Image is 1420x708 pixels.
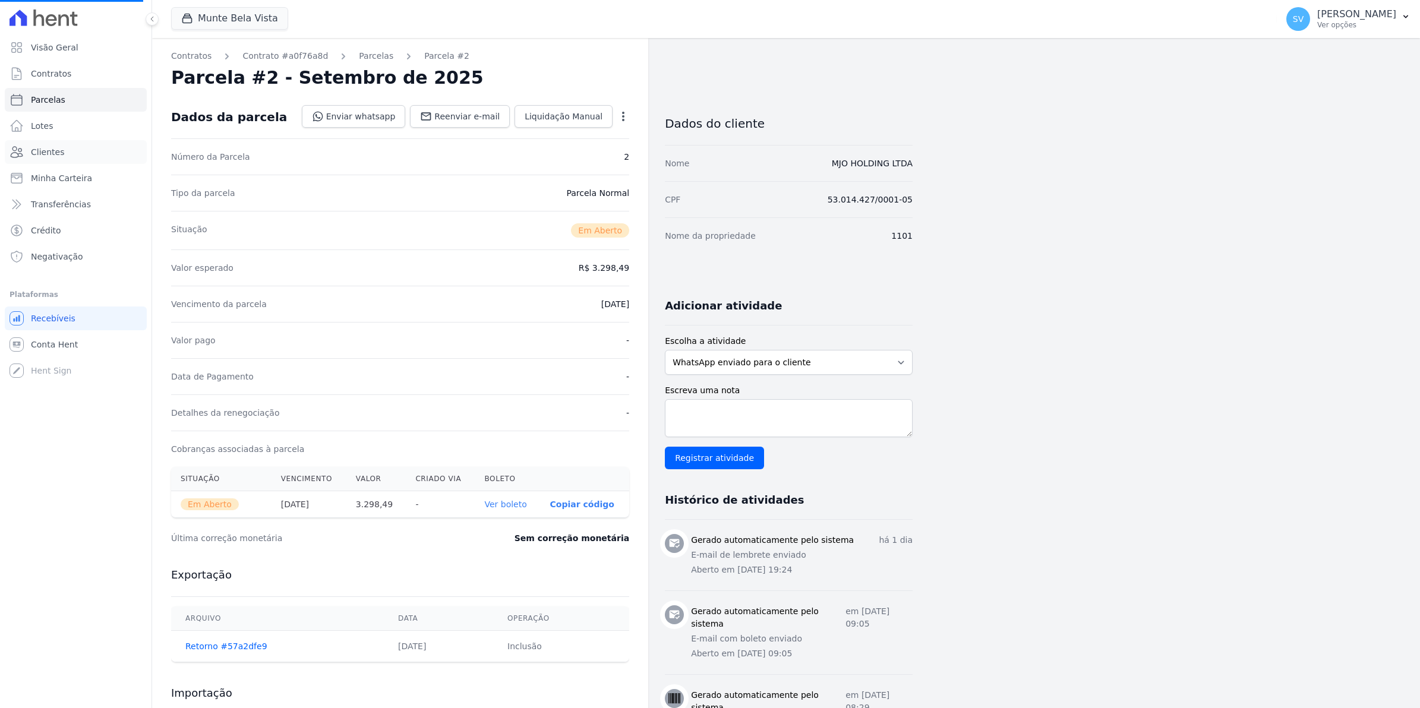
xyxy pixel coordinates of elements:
h3: Gerado automaticamente pelo sistema [691,534,854,546]
dd: - [626,334,629,346]
dt: Situação [171,223,207,238]
dt: Vencimento da parcela [171,298,267,310]
p: Aberto em [DATE] 09:05 [691,647,913,660]
a: Negativação [5,245,147,268]
dd: [DATE] [601,298,629,310]
p: Ver opções [1317,20,1396,30]
a: Contratos [5,62,147,86]
span: Em Aberto [181,498,239,510]
p: E-mail de lembrete enviado [691,549,913,561]
span: Clientes [31,146,64,158]
h3: Adicionar atividade [665,299,782,313]
div: Plataformas [10,287,142,302]
a: Enviar whatsapp [302,105,406,128]
th: 3.298,49 [346,491,406,518]
p: E-mail com boleto enviado [691,633,913,645]
span: Negativação [31,251,83,263]
p: em [DATE] 09:05 [845,605,913,630]
span: Parcelas [31,94,65,106]
button: Copiar código [550,500,614,509]
a: Parcelas [359,50,393,62]
dd: 2 [624,151,629,163]
span: SV [1293,15,1304,23]
button: SV [PERSON_NAME] Ver opções [1277,2,1420,36]
h2: Parcela #2 - Setembro de 2025 [171,67,484,88]
dd: - [626,371,629,383]
div: Dados da parcela [171,110,287,124]
span: Transferências [31,198,91,210]
dt: Número da Parcela [171,151,250,163]
nav: Breadcrumb [171,50,629,62]
dd: R$ 3.298,49 [579,262,629,274]
h3: Histórico de atividades [665,493,804,507]
h3: Exportação [171,568,629,582]
a: Liquidação Manual [515,105,613,128]
h3: Importação [171,686,629,700]
th: Arquivo [171,606,384,631]
dd: - [626,407,629,419]
span: Em Aberto [571,223,629,238]
dt: Data de Pagamento [171,371,254,383]
span: Recebíveis [31,312,75,324]
span: Visão Geral [31,42,78,53]
p: há 1 dia [879,534,913,546]
a: Minha Carteira [5,166,147,190]
th: Boleto [475,467,540,491]
dt: Valor pago [171,334,216,346]
a: Reenviar e-mail [410,105,510,128]
dd: 53.014.427/0001-05 [828,194,913,206]
th: Operação [493,606,629,631]
dt: Nome [665,157,689,169]
dt: Nome da propriedade [665,230,756,242]
p: [PERSON_NAME] [1317,8,1396,20]
label: Escreva uma nota [665,384,913,397]
dt: Detalhes da renegociação [171,407,280,419]
th: Data [384,606,493,631]
dd: 1101 [891,230,913,242]
th: Valor [346,467,406,491]
span: Liquidação Manual [525,110,602,122]
dt: Valor esperado [171,262,233,274]
dd: Sem correção monetária [515,532,629,544]
label: Escolha a atividade [665,335,913,347]
a: MJO HOLDING LTDA [832,159,913,168]
span: Conta Hent [31,339,78,350]
td: Inclusão [493,631,629,662]
a: Conta Hent [5,333,147,356]
span: Reenviar e-mail [434,110,500,122]
input: Registrar atividade [665,447,764,469]
dt: Cobranças associadas à parcela [171,443,304,455]
th: Vencimento [272,467,346,491]
dt: CPF [665,194,680,206]
a: Retorno #57a2dfe9 [185,641,267,651]
h3: Gerado automaticamente pelo sistema [691,605,845,630]
dd: Parcela Normal [566,187,629,199]
a: Transferências [5,192,147,216]
span: Minha Carteira [31,172,92,184]
dt: Última correção monetária [171,532,442,544]
a: Contratos [171,50,212,62]
a: Crédito [5,219,147,242]
p: Aberto em [DATE] 19:24 [691,564,913,576]
td: [DATE] [384,631,493,662]
a: Parcela #2 [424,50,469,62]
dt: Tipo da parcela [171,187,235,199]
a: Parcelas [5,88,147,112]
span: Lotes [31,120,53,132]
th: [DATE] [272,491,346,518]
span: Contratos [31,68,71,80]
span: Crédito [31,225,61,236]
th: Criado via [406,467,475,491]
a: Clientes [5,140,147,164]
a: Ver boleto [484,500,526,509]
button: Munte Bela Vista [171,7,288,30]
a: Lotes [5,114,147,138]
a: Visão Geral [5,36,147,59]
th: - [406,491,475,518]
a: Recebíveis [5,306,147,330]
h3: Dados do cliente [665,116,913,131]
a: Contrato #a0f76a8d [242,50,328,62]
th: Situação [171,467,272,491]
